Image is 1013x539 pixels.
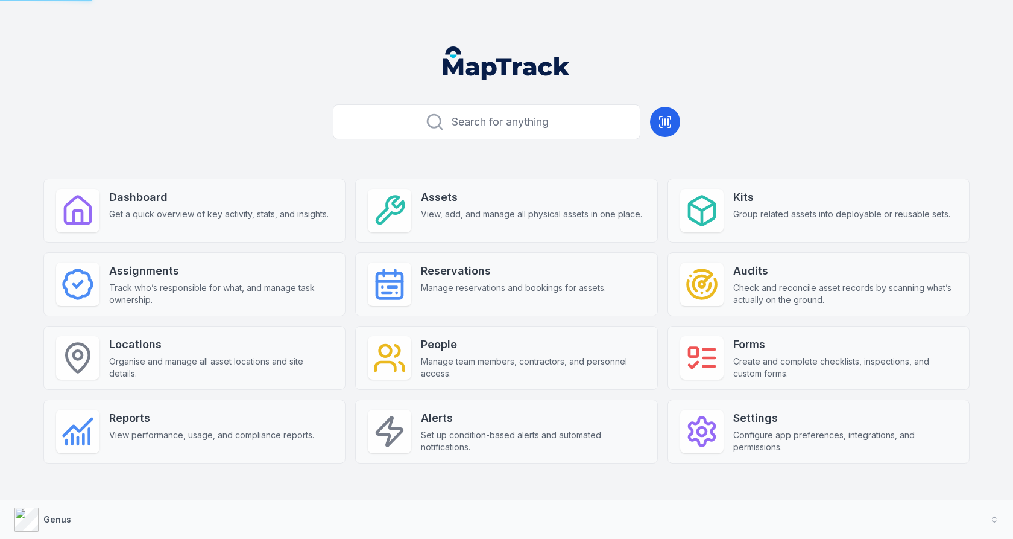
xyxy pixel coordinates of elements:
strong: Assets [421,189,642,206]
a: AssignmentsTrack who’s responsible for what, and manage task ownership. [43,252,346,316]
strong: Audits [733,263,957,279]
strong: Locations [109,336,333,353]
a: SettingsConfigure app preferences, integrations, and permissions. [667,400,970,464]
a: AuditsCheck and reconcile asset records by scanning what’s actually on the ground. [667,252,970,316]
span: Get a quick overview of key activity, stats, and insights. [109,208,329,220]
strong: Assignments [109,263,333,279]
button: Search for anything [333,104,640,139]
strong: Kits [733,189,950,206]
a: AssetsView, add, and manage all physical assets in one place. [355,179,657,243]
strong: Reports [109,410,314,427]
span: Set up condition-based alerts and automated notifications. [421,429,645,453]
strong: Settings [733,410,957,427]
span: Configure app preferences, integrations, and permissions. [733,429,957,453]
span: View performance, usage, and compliance reports. [109,429,314,441]
strong: Dashboard [109,189,329,206]
strong: Reservations [421,263,606,279]
a: FormsCreate and complete checklists, inspections, and custom forms. [667,326,970,390]
span: Create and complete checklists, inspections, and custom forms. [733,356,957,380]
span: Group related assets into deployable or reusable sets. [733,208,950,220]
nav: Global [424,46,589,80]
a: DashboardGet a quick overview of key activity, stats, and insights. [43,179,346,243]
strong: Genus [43,514,71,525]
span: Search for anything [452,113,549,130]
a: LocationsOrganise and manage all asset locations and site details. [43,326,346,390]
strong: Alerts [421,410,645,427]
strong: People [421,336,645,353]
span: View, add, and manage all physical assets in one place. [421,208,642,220]
span: Organise and manage all asset locations and site details. [109,356,333,380]
a: PeopleManage team members, contractors, and personnel access. [355,326,657,390]
a: AlertsSet up condition-based alerts and automated notifications. [355,400,657,464]
span: Manage team members, contractors, and personnel access. [421,356,645,380]
span: Track who’s responsible for what, and manage task ownership. [109,282,333,306]
a: ReservationsManage reservations and bookings for assets. [355,252,657,316]
a: KitsGroup related assets into deployable or reusable sets. [667,179,970,243]
a: ReportsView performance, usage, and compliance reports. [43,400,346,464]
strong: Forms [733,336,957,353]
span: Manage reservations and bookings for assets. [421,282,606,294]
span: Check and reconcile asset records by scanning what’s actually on the ground. [733,282,957,306]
